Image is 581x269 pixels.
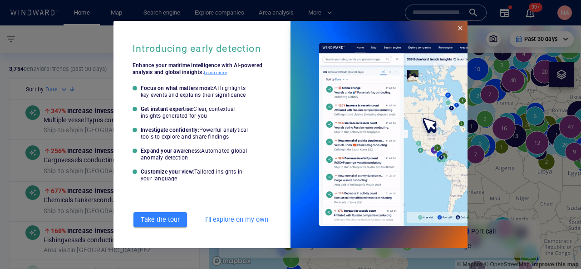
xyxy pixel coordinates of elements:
[141,127,248,140] p: Powerful analytical tools to explore and share findings
[290,21,468,248] img: earlyDetectionWelcomeGif.387a206c.gif
[205,214,268,225] span: I'll explore on my own
[133,43,261,55] h5: Introducing early detection
[202,211,272,228] button: I'll explore on my own
[133,212,187,227] button: Take the tour
[141,148,247,161] p: Automated global anomaly detection
[141,106,236,119] p: Clear, contextual insights generated for you
[133,62,271,76] p: Enhance your maritime intelligence with AI-powered analysis and global insights.
[141,169,251,182] p: Customize your view:
[141,169,242,182] p: Tailored insights in your language
[204,70,227,76] a: Learn more
[542,228,574,262] iframe: Chat
[141,106,251,120] p: Get instant expertise:
[141,85,251,99] p: Focus on what matters most:
[453,21,468,35] button: Close
[141,85,246,98] p: AI highlights key events and explains their significance
[138,214,182,225] span: Take the tour
[141,127,251,140] p: Investigate confidently:
[141,148,251,161] p: Expand your awareness:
